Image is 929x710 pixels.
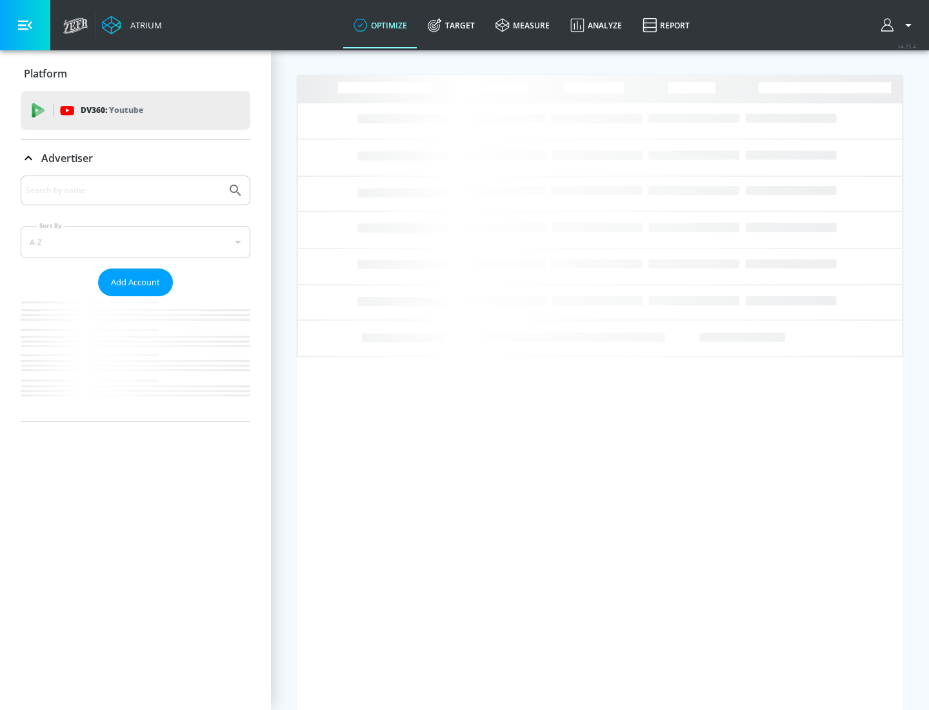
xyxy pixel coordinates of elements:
a: Target [417,2,485,48]
span: v 4.25.4 [898,43,916,50]
label: Sort By [37,221,65,230]
a: optimize [343,2,417,48]
span: Add Account [111,275,160,290]
div: Atrium [125,19,162,31]
a: Analyze [560,2,632,48]
p: Youtube [109,103,143,117]
a: Atrium [102,15,162,35]
div: Advertiser [21,176,250,421]
input: Search by name [26,182,221,199]
div: A-Z [21,226,250,258]
div: Platform [21,56,250,92]
nav: list of Advertiser [21,296,250,421]
button: Add Account [98,269,173,296]
p: DV360: [81,103,143,117]
a: measure [485,2,560,48]
div: DV360: Youtube [21,91,250,130]
div: Advertiser [21,140,250,176]
p: Platform [24,66,67,81]
p: Advertiser [41,151,93,165]
a: Report [632,2,700,48]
